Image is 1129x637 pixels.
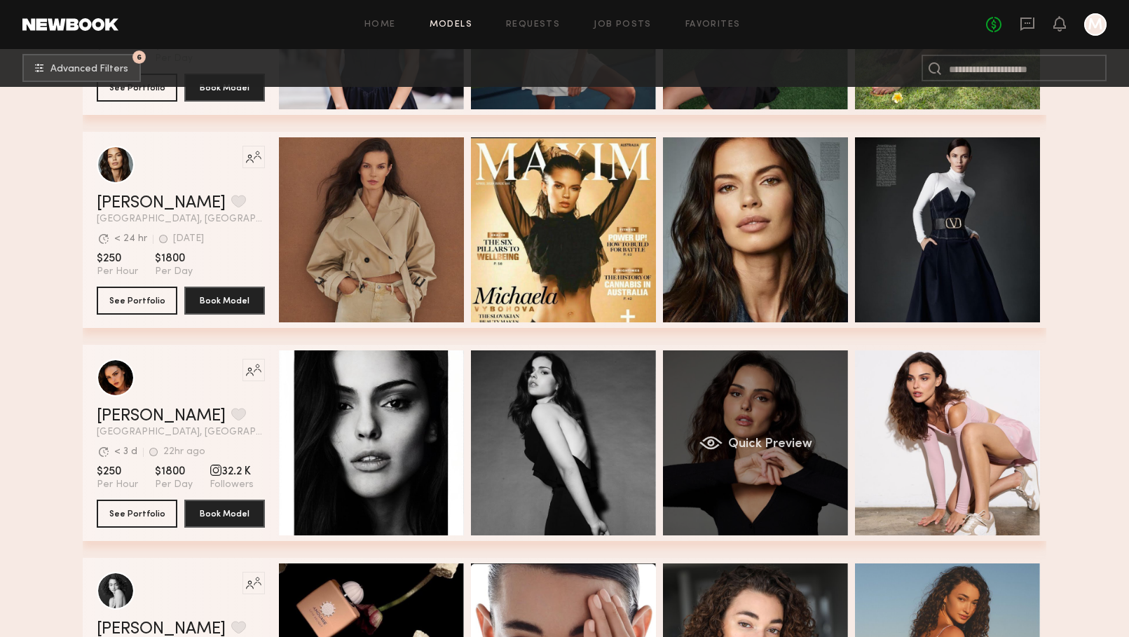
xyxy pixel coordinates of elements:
[728,438,812,451] span: Quick Preview
[114,234,147,244] div: < 24 hr
[430,20,472,29] a: Models
[210,479,254,491] span: Followers
[163,447,205,457] div: 22hr ago
[1084,13,1107,36] a: M
[97,74,177,102] button: See Portfolio
[97,195,226,212] a: [PERSON_NAME]
[155,479,193,491] span: Per Day
[97,287,177,315] button: See Portfolio
[114,447,137,457] div: < 3 d
[184,500,265,528] button: Book Model
[97,479,138,491] span: Per Hour
[97,252,138,266] span: $250
[137,54,142,60] span: 6
[210,465,254,479] span: 32.2 K
[50,64,128,74] span: Advanced Filters
[22,54,141,82] button: 6Advanced Filters
[506,20,560,29] a: Requests
[173,234,204,244] div: [DATE]
[155,465,193,479] span: $1800
[184,74,265,102] button: Book Model
[364,20,396,29] a: Home
[97,214,265,224] span: [GEOGRAPHIC_DATA], [GEOGRAPHIC_DATA]
[155,266,193,278] span: Per Day
[97,427,265,437] span: [GEOGRAPHIC_DATA], [GEOGRAPHIC_DATA]
[155,252,193,266] span: $1800
[97,408,226,425] a: [PERSON_NAME]
[594,20,652,29] a: Job Posts
[184,287,265,315] button: Book Model
[685,20,741,29] a: Favorites
[97,266,138,278] span: Per Hour
[97,465,138,479] span: $250
[97,500,177,528] button: See Portfolio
